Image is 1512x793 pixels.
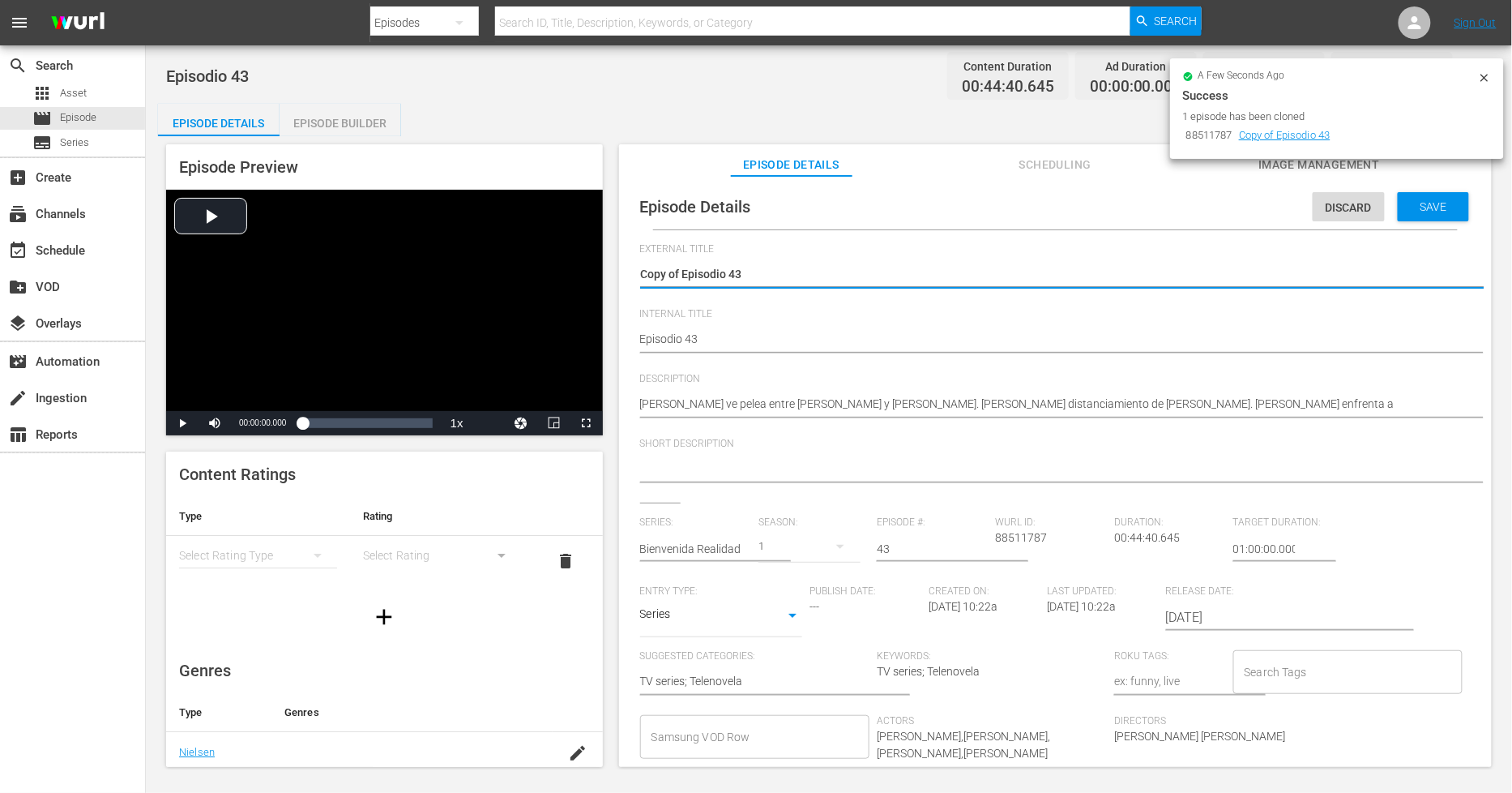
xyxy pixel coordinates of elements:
[1239,129,1330,141] a: Copy of Episodio 43
[8,388,28,408] span: Ingestion
[166,693,271,732] th: Type
[810,585,920,598] span: Publish Date:
[1454,16,1497,29] a: Sign Out
[1346,55,1438,78] div: Total Duration
[60,109,96,126] span: Episode
[166,497,603,586] table: simple table
[8,241,28,260] span: Schedule
[640,243,1463,256] span: External Title
[8,352,28,371] span: Automation
[1114,730,1285,743] span: [PERSON_NAME] [PERSON_NAME]
[39,4,117,42] img: ans4CAIJ8jUAAAAAAAAAAAAAAAAAAAAAAAAgQb4GAAAAAAAAAAAAAAAAAAAAAAAAJMjXAAAAAAAAAAAAAAAAAAAAAAAAgAT5G...
[1166,585,1373,598] span: Release Date:
[878,715,1107,728] span: Actors
[1218,55,1310,78] div: Promo Duration
[280,104,401,136] button: Episode Builder
[158,104,280,136] button: Episode Details
[810,600,820,613] span: ---
[1233,517,1343,529] span: Target Duration:
[179,661,231,680] span: Genres
[640,585,802,598] span: Entry Type:
[962,55,1054,78] div: Content Duration
[1183,125,1236,147] td: 88511787
[441,411,473,435] button: Playback Rate
[640,605,802,629] div: Series
[996,531,1048,544] span: 88511787
[640,438,1463,451] span: Short Description
[60,135,89,151] span: Series
[1398,192,1469,221] button: Save
[994,155,1116,175] span: Scheduling
[8,204,28,224] span: Channels
[60,85,87,101] span: Asset
[8,425,28,444] span: Reports
[280,104,401,143] div: Episode Builder
[758,517,869,529] span: Season:
[1183,86,1491,105] div: Success
[640,331,1463,350] textarea: Episodio 43
[878,665,980,678] span: TV series; Telenovela
[1114,517,1224,529] span: Duration:
[640,517,750,529] span: Series:
[877,517,987,529] span: Episode #:
[10,13,29,32] span: menu
[179,746,215,758] a: Nielsen
[929,600,997,613] span: [DATE] 10:22a
[166,411,199,435] button: Play
[1407,200,1460,213] span: Save
[8,168,28,187] span: Create
[199,411,231,435] button: Mute
[8,314,28,333] span: Overlays
[1090,78,1182,96] span: 00:00:00.000
[1090,55,1182,78] div: Ad Duration
[158,104,280,143] div: Episode Details
[1114,531,1180,544] span: 00:44:40.645
[538,411,570,435] button: Picture-in-Picture
[506,411,538,435] button: Jump To Time
[239,418,286,427] span: 00:00:00.000
[350,497,534,536] th: Rating
[271,693,553,732] th: Genres
[8,56,28,75] span: Search
[731,155,852,175] span: Episode Details
[8,277,28,297] span: VOD
[32,109,52,128] span: Episode
[179,157,298,177] span: Episode Preview
[302,418,432,428] div: Progress Bar
[166,497,350,536] th: Type
[1313,192,1385,221] button: Discard
[878,650,1107,663] span: Keywords:
[640,673,869,692] textarea: TV series; Telenovela
[1198,70,1285,83] span: a few seconds ago
[929,585,1039,598] span: Created On:
[166,190,603,435] div: Video Player
[640,308,1463,321] span: Internal Title
[640,650,869,663] span: Suggested Categories:
[166,66,249,86] span: Episodio 43
[1130,6,1202,36] button: Search
[640,396,1463,415] textarea: [PERSON_NAME] ve pelea entre [PERSON_NAME] y [PERSON_NAME]. [PERSON_NAME] distanciamiento de [PER...
[640,266,1463,285] textarea: Copy of Episodio 43
[758,524,861,569] div: 1
[179,465,296,484] span: Content Ratings
[547,542,586,581] button: delete
[1313,201,1385,214] span: Discard
[1155,6,1198,36] span: Search
[1047,585,1157,598] span: Last Updated:
[962,78,1054,96] span: 00:44:40.645
[32,84,52,103] span: Asset
[996,517,1106,529] span: Wurl ID:
[1047,600,1116,613] span: [DATE] 10:22a
[640,197,751,216] span: Episode Details
[1114,650,1224,663] span: Roku Tags:
[640,373,1463,386] span: Description
[557,551,576,571] span: delete
[878,730,1051,760] span: [PERSON_NAME],[PERSON_NAME],[PERSON_NAME],[PERSON_NAME]
[1183,109,1474,125] div: 1 episode has been cloned
[1114,715,1343,728] span: Directors
[570,411,603,435] button: Fullscreen
[32,133,52,152] span: Series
